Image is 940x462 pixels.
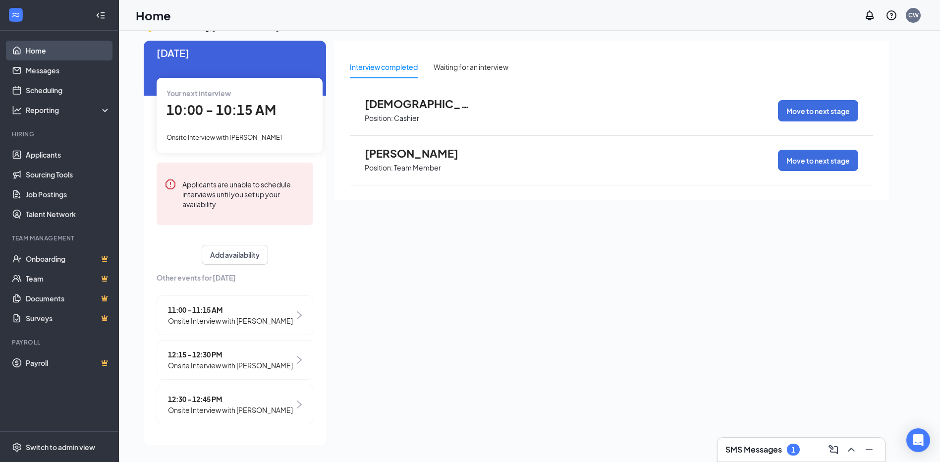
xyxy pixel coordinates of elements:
[12,338,109,346] div: Payroll
[778,150,858,171] button: Move to next stage
[12,234,109,242] div: Team Management
[182,178,305,209] div: Applicants are unable to schedule interviews until you set up your availability.
[26,60,111,80] a: Messages
[845,444,857,456] svg: ChevronUp
[165,178,176,190] svg: Error
[863,444,875,456] svg: Minimize
[828,444,839,456] svg: ComposeMessage
[365,163,393,173] p: Position:
[26,165,111,184] a: Sourcing Tools
[26,353,111,373] a: PayrollCrown
[157,45,313,60] span: [DATE]
[168,394,293,404] span: 12:30 - 12:45 PM
[26,249,111,269] a: OnboardingCrown
[365,97,474,110] span: [DEMOGRAPHIC_DATA][PERSON_NAME]
[168,304,293,315] span: 11:00 - 11:15 AM
[394,163,441,173] p: Team Member
[26,289,111,308] a: DocumentsCrown
[166,133,282,141] span: Onsite Interview with [PERSON_NAME]
[365,114,393,123] p: Position:
[791,446,795,454] div: 1
[26,80,111,100] a: Scheduling
[11,10,21,20] svg: WorkstreamLogo
[885,9,897,21] svg: QuestionInfo
[826,442,841,458] button: ComposeMessage
[725,444,782,455] h3: SMS Messages
[434,61,508,72] div: Waiting for an interview
[168,315,293,326] span: Onsite Interview with [PERSON_NAME]
[12,130,109,138] div: Hiring
[168,360,293,371] span: Onsite Interview with [PERSON_NAME]
[26,204,111,224] a: Talent Network
[166,102,276,118] span: 10:00 - 10:15 AM
[12,105,22,115] svg: Analysis
[861,442,877,458] button: Minimize
[96,10,106,20] svg: Collapse
[26,105,111,115] div: Reporting
[166,89,231,98] span: Your next interview
[12,442,22,452] svg: Settings
[778,100,858,121] button: Move to next stage
[26,269,111,289] a: TeamCrown
[26,41,111,60] a: Home
[906,428,930,452] div: Open Intercom Messenger
[26,308,111,328] a: SurveysCrown
[908,11,919,19] div: CW
[864,9,876,21] svg: Notifications
[136,7,171,24] h1: Home
[26,145,111,165] a: Applicants
[168,349,293,360] span: 12:15 - 12:30 PM
[157,272,313,283] span: Other events for [DATE]
[350,61,418,72] div: Interview completed
[843,442,859,458] button: ChevronUp
[26,442,95,452] div: Switch to admin view
[26,184,111,204] a: Job Postings
[202,245,268,265] button: Add availability
[394,114,419,123] p: Cashier
[365,147,474,160] span: [PERSON_NAME]
[168,404,293,415] span: Onsite Interview with [PERSON_NAME]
